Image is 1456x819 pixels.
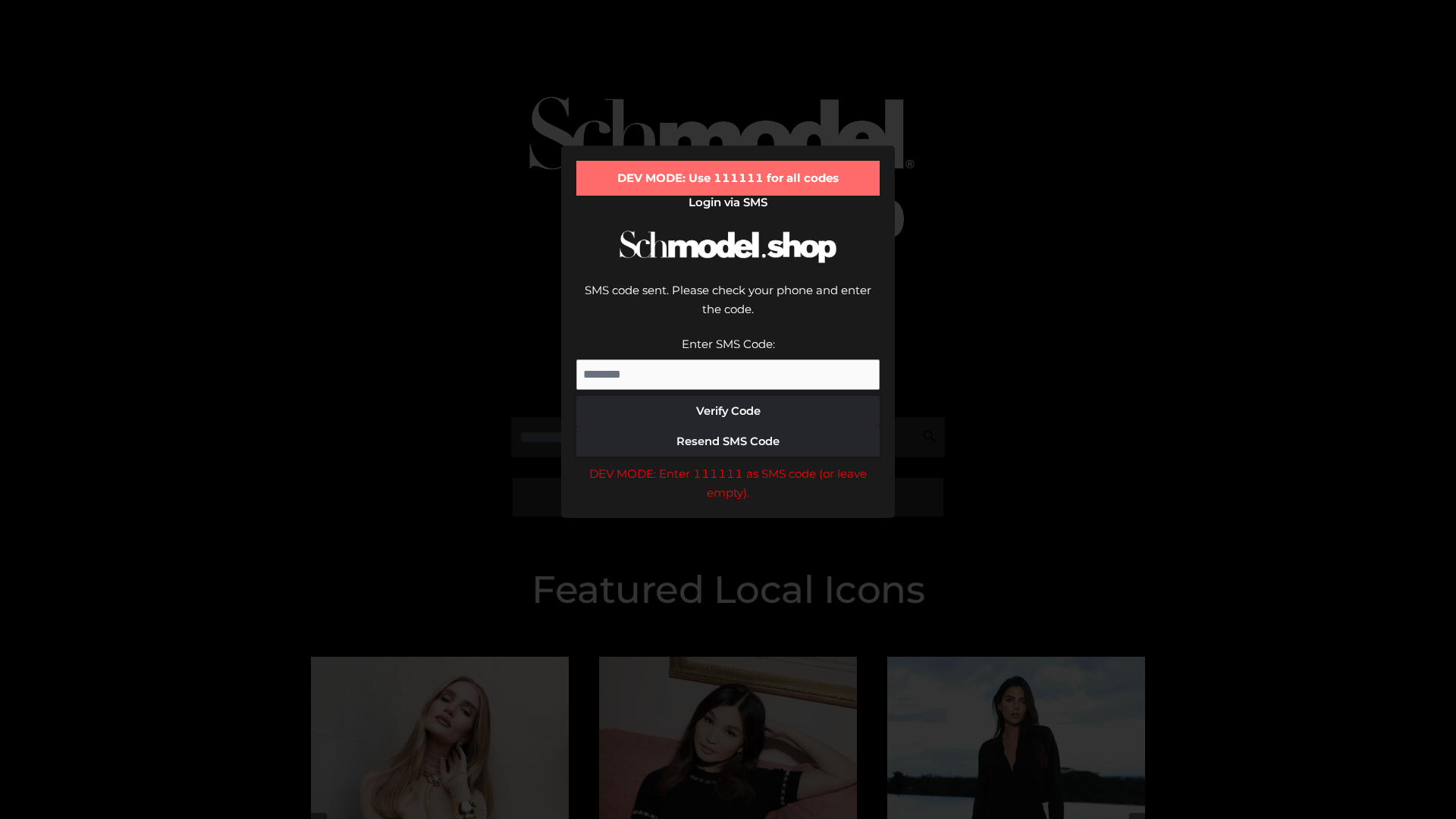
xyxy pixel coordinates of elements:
[614,217,842,277] img: Schmodel Logo
[576,281,880,334] div: SMS code sent. Please check your phone and enter the code.
[576,426,880,457] button: Resend SMS Code
[576,196,880,209] h2: Login via SMS
[576,396,880,426] button: Verify Code
[576,161,880,196] div: DEV MODE: Use 111111 for all codes
[576,464,880,503] div: DEV MODE: Enter 111111 as SMS code (or leave empty).
[682,337,775,351] label: Enter SMS Code:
